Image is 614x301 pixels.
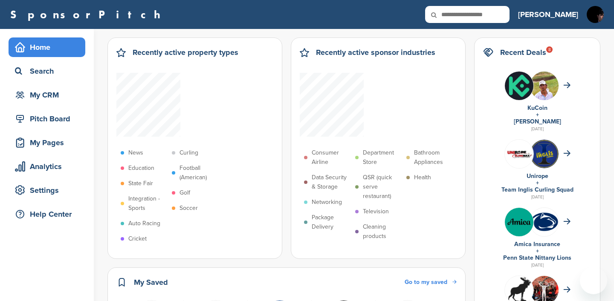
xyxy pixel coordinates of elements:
a: Home [9,37,85,57]
img: 308633180 592082202703760 345377490651361792 n [505,140,533,168]
h2: Recent Deals [500,46,546,58]
p: Consumer Airline [312,148,351,167]
p: Cleaning products [363,222,402,241]
p: Education [128,163,154,173]
a: Pitch Board [9,109,85,129]
p: Department Store [363,148,402,167]
img: Trgrqf8g 400x400 [505,208,533,236]
a: + [536,179,539,186]
a: [PERSON_NAME] [514,118,561,125]
p: Television [363,207,389,216]
p: QSR (quick serve restaurant) [363,173,402,201]
a: Amica Insurance [514,241,560,248]
p: Curling [180,148,198,158]
h2: Recently active sponsor industries [316,46,435,58]
div: 8 [546,46,553,53]
div: [DATE] [483,193,591,201]
a: Search [9,61,85,81]
iframe: Button to launch messaging window [580,267,607,294]
a: [PERSON_NAME] [518,5,578,24]
p: Data Security & Storage [312,173,351,192]
p: Golf [180,188,190,198]
a: + [536,247,539,255]
p: Auto Racing [128,219,160,228]
div: Home [13,40,85,55]
p: News [128,148,143,158]
a: SponsorPitch [10,9,166,20]
a: Help Center [9,204,85,224]
a: Penn State Nittany Lions [503,254,571,261]
p: Networking [312,198,342,207]
p: Bathroom Appliances [414,148,453,167]
div: Help Center [13,206,85,222]
p: Integration - Sports [128,194,168,213]
div: My Pages [13,135,85,150]
p: Health [414,173,431,182]
a: Analytics [9,157,85,176]
a: KuCoin [527,104,547,112]
p: State Fair [128,179,153,188]
img: jmj71fb 400x400 [505,72,533,100]
h2: Recently active property types [133,46,238,58]
img: Iga3kywp 400x400 [530,140,559,168]
a: Settings [9,181,85,200]
p: Football (American) [180,163,219,182]
a: Unirope [527,172,548,180]
a: Go to my saved [405,278,457,287]
h3: [PERSON_NAME] [518,9,578,20]
h2: My Saved [134,276,168,288]
img: 170px penn state nittany lions logo.svg [530,212,559,232]
div: Analytics [13,159,85,174]
div: [DATE] [483,125,591,133]
span: Go to my saved [405,278,447,286]
div: [DATE] [483,261,591,269]
p: Cricket [128,234,147,244]
a: My CRM [9,85,85,105]
div: Pitch Board [13,111,85,126]
div: My CRM [13,87,85,103]
div: Search [13,63,85,79]
div: Settings [13,183,85,198]
p: Soccer [180,204,198,213]
a: My Pages [9,133,85,152]
a: + [536,111,539,118]
p: Package Delivery [312,213,351,232]
img: Open uri20141112 64162 1m4tozd?1415806781 [530,72,559,112]
a: Team Inglis Curling Squad [501,186,573,193]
